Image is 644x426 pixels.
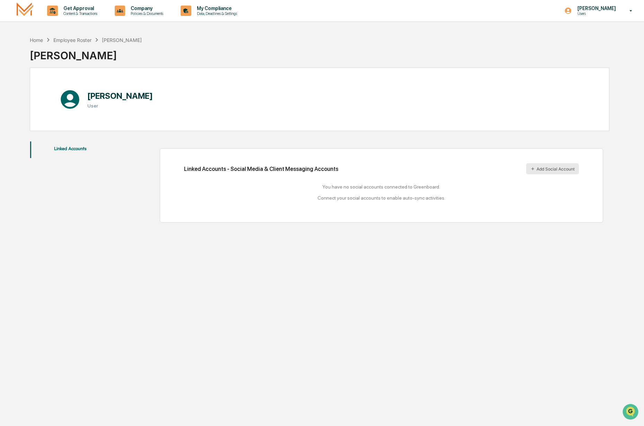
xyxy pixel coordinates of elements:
a: Powered byPylon [49,117,84,123]
span: Data Lookup [14,101,44,107]
p: Policies & Documents [125,11,167,16]
iframe: Open customer support [622,403,641,422]
p: How can we help? [7,15,126,26]
img: logo [17,2,33,19]
div: [PERSON_NAME] [102,37,142,43]
p: Get Approval [58,6,101,11]
div: Start new chat [24,53,114,60]
img: 1746055101610-c473b297-6a78-478c-a979-82029cc54cd1 [7,53,19,66]
div: secondary tabs example [30,141,111,158]
div: 🔎 [7,101,12,107]
a: 🗄️Attestations [47,85,89,97]
button: Start new chat [118,55,126,63]
p: Content & Transactions [58,11,101,16]
div: We're available if you need us! [24,60,88,66]
p: Company [125,6,167,11]
p: [PERSON_NAME] [572,6,619,11]
div: [PERSON_NAME] [30,44,142,62]
button: Linked Accounts [30,141,111,158]
div: You have no social accounts connected to Greenboard. Connect your social accounts to enable auto-... [184,184,578,201]
div: 🗄️ [50,88,56,94]
div: Home [30,37,43,43]
p: My Compliance [191,6,241,11]
h1: [PERSON_NAME] [87,91,153,101]
div: Employee Roster [53,37,92,43]
span: Pylon [69,118,84,123]
p: Users [572,11,619,16]
div: Linked Accounts - Social Media & Client Messaging Accounts [184,163,578,174]
p: Data, Deadlines & Settings [191,11,241,16]
button: Add Social Account [526,163,579,174]
span: Preclearance [14,87,45,94]
h3: User [87,103,153,108]
a: 🔎Data Lookup [4,98,46,110]
span: Attestations [57,87,86,94]
div: 🖐️ [7,88,12,94]
a: 🖐️Preclearance [4,85,47,97]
